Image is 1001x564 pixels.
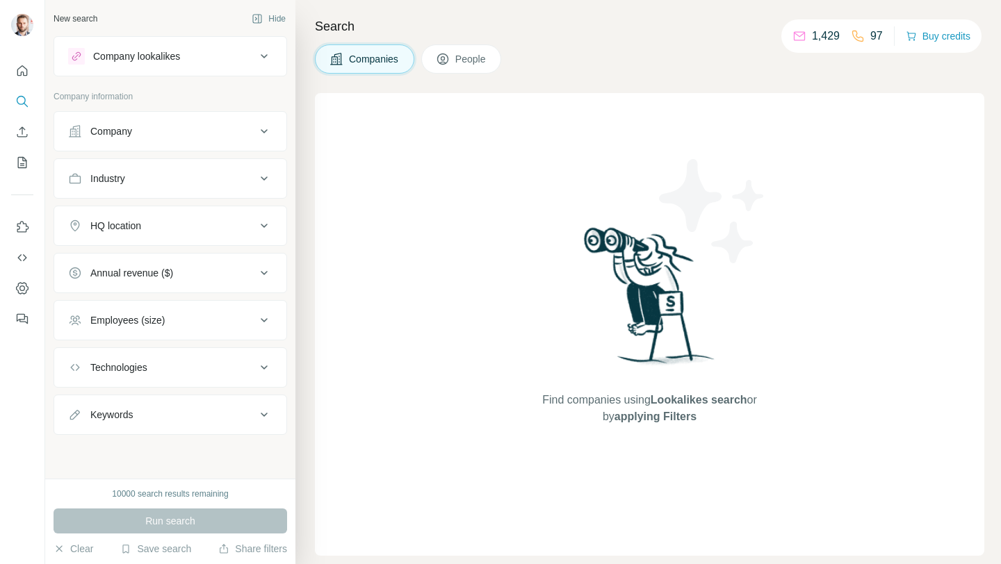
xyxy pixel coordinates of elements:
button: Share filters [218,542,287,556]
button: Company [54,115,286,148]
p: 97 [870,28,883,44]
p: Company information [54,90,287,103]
button: Feedback [11,306,33,331]
button: Employees (size) [54,304,286,337]
button: My lists [11,150,33,175]
h4: Search [315,17,984,36]
button: Annual revenue ($) [54,256,286,290]
div: HQ location [90,219,141,233]
button: Use Surfe on LinkedIn [11,215,33,240]
button: Industry [54,162,286,195]
div: Annual revenue ($) [90,266,173,280]
button: Save search [120,542,191,556]
span: applying Filters [615,410,697,422]
img: Surfe Illustration - Stars [650,149,775,274]
div: Company [90,124,132,138]
span: Companies [349,52,400,66]
div: 10000 search results remaining [112,488,228,500]
span: Find companies using or by [538,392,760,425]
button: Clear [54,542,93,556]
button: Quick start [11,58,33,83]
div: Company lookalikes [93,49,180,63]
button: Search [11,89,33,114]
button: Technologies [54,351,286,384]
button: Enrich CSV [11,119,33,144]
button: Buy credits [906,26,970,46]
div: Technologies [90,360,147,374]
div: New search [54,13,97,25]
button: Use Surfe API [11,245,33,270]
img: Avatar [11,14,33,36]
button: Keywords [54,398,286,431]
button: HQ location [54,209,286,242]
div: Keywords [90,408,133,422]
div: Employees (size) [90,313,165,327]
button: Hide [242,8,295,29]
button: Dashboard [11,276,33,301]
span: People [455,52,487,66]
button: Company lookalikes [54,40,286,73]
img: Surfe Illustration - Woman searching with binoculars [578,224,722,379]
span: Lookalikes search [651,394,747,406]
div: Industry [90,172,125,185]
p: 1,429 [812,28,840,44]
